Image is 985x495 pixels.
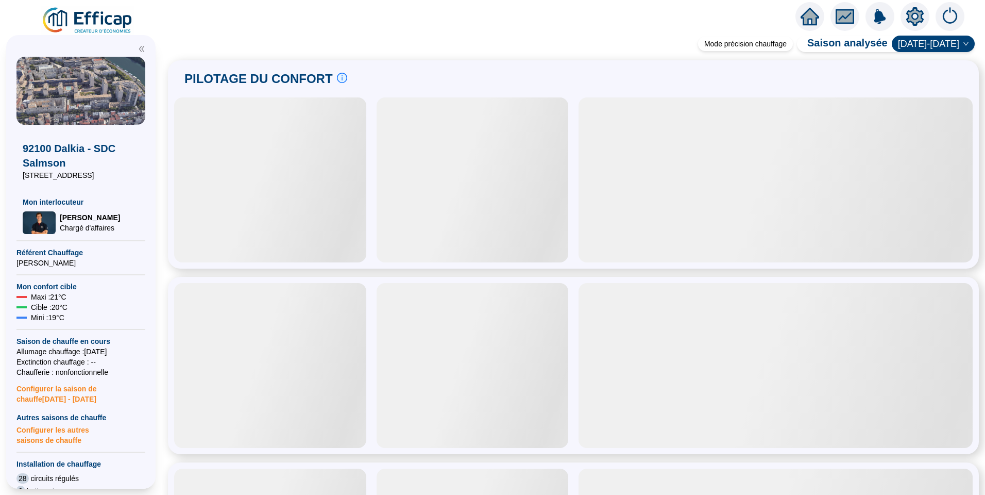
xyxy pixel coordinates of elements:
[797,36,888,52] span: Saison analysée
[16,473,29,484] span: 28
[60,223,120,233] span: Chargé d'affaires
[963,41,969,47] span: down
[16,412,145,423] span: Autres saisons de chauffe
[16,258,145,268] span: [PERSON_NAME]
[31,302,67,312] span: Cible : 20 °C
[906,7,924,26] span: setting
[801,7,819,26] span: home
[23,170,139,180] span: [STREET_ADDRESS]
[16,367,145,377] span: Chaufferie : non fonctionnelle
[16,346,145,357] span: Allumage chauffage : [DATE]
[138,45,145,53] span: double-left
[16,336,145,346] span: Saison de chauffe en cours
[31,292,66,302] span: Maxi : 21 °C
[16,377,145,404] span: Configurer la saison de chauffe [DATE] - [DATE]
[23,197,139,207] span: Mon interlocuteur
[41,6,134,35] img: efficap energie logo
[698,37,793,51] div: Mode précision chauffage
[23,141,139,170] span: 92100 Dalkia - SDC Salmson
[23,211,56,234] img: Chargé d'affaires
[31,312,64,323] span: Mini : 19 °C
[16,357,145,367] span: Exctinction chauffage : --
[16,247,145,258] span: Référent Chauffage
[60,212,120,223] span: [PERSON_NAME]
[16,282,145,292] span: Mon confort cible
[898,36,969,52] span: 2024-2025
[936,2,964,31] img: alerts
[16,459,145,469] span: Installation de chauffage
[337,73,347,83] span: info-circle
[31,473,79,484] span: circuits régulés
[836,7,854,26] span: fund
[16,423,145,445] span: Configurer les autres saisons de chauffe
[184,71,333,87] span: PILOTAGE DU CONFORT
[865,2,894,31] img: alerts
